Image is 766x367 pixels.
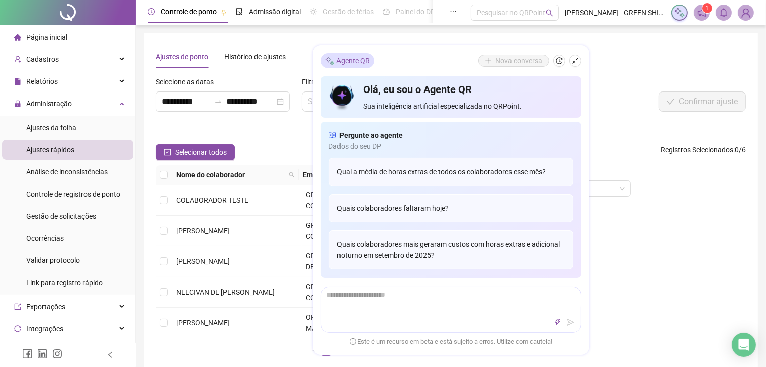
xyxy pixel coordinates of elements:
span: [PERSON_NAME] [176,227,230,235]
div: Agente QR [321,53,374,68]
span: search [546,9,553,17]
span: Página inicial [26,33,67,41]
span: exclamation-circle [350,338,356,344]
span: read [329,130,336,141]
span: 1 [706,5,709,12]
span: linkedin [37,349,47,359]
span: Gestão de solicitações [26,212,96,220]
span: Ajustes da folha [26,124,76,132]
span: Dados do seu DP [329,141,573,152]
span: Registros Selecionados [661,146,733,154]
button: send [565,316,577,328]
span: Exportações [26,303,65,311]
span: COLABORADOR TESTE [176,196,248,204]
span: search [289,172,295,178]
span: history [556,57,563,64]
span: NELCIVAN DE [PERSON_NAME] [176,288,275,296]
img: sparkle-icon.fc2bf0ac1784a2077858766a79e2daf3.svg [674,7,685,18]
span: Painel do DP [396,8,435,16]
span: file [14,78,21,85]
span: file-done [236,8,243,15]
span: GREEN SHIPPING AND CONSULTING LTDA [306,283,378,302]
div: Histórico de ajustes [224,51,286,62]
span: GREEN SHIPPING AND CONSULTING LTDA [306,191,378,210]
span: shrink [572,57,579,64]
li: Página anterior [308,344,320,356]
span: ORIZON MARÍTIMA MACAPÁ [306,313,367,332]
span: Controle de ponto [161,8,217,16]
span: Análise de inconsistências [26,168,108,176]
span: user-add [14,56,21,63]
span: instagram [52,349,62,359]
span: Relatórios [26,77,58,85]
img: 88846 [738,5,753,20]
span: GREEN LOGISTICS E DESPACHO MARITIMO LTDA [306,252,395,271]
span: Administração [26,100,72,108]
h4: Olá, eu sou o Agente QR [363,82,573,97]
label: Selecione as datas [156,76,220,87]
label: Filtrar por grupo de acesso [302,76,392,87]
span: Link para registro rápido [26,279,103,287]
span: Cadastros [26,55,59,63]
span: clock-circle [148,8,155,15]
button: Confirmar ajuste [659,91,746,112]
span: Ajustes rápidos [26,146,74,154]
span: Pergunte ao agente [340,130,403,141]
div: Ajustes de ponto [156,51,208,62]
span: [PERSON_NAME] - GREEN SHIPPING AND CONSULTING LTDA [565,7,665,18]
span: ellipsis [450,8,457,15]
span: Sua inteligência artificial especializada no QRPoint. [363,101,573,112]
span: pushpin [221,9,227,15]
div: Open Intercom Messenger [732,333,756,357]
span: search [287,167,297,182]
span: : 0 / 6 [661,144,746,160]
button: Nova conversa [478,55,549,67]
span: check-square [164,149,171,156]
span: facebook [22,349,32,359]
span: GREEN SHIPPING AND CONSULTING LTDA [306,221,378,240]
span: Ocorrências [26,234,64,242]
img: icon [329,82,356,112]
span: Integrações [26,325,63,333]
span: [PERSON_NAME] [176,319,230,327]
span: Nome do colaborador [176,169,285,180]
span: Validar protocolo [26,256,80,264]
span: home [14,34,21,41]
span: left [311,347,317,353]
span: dashboard [383,8,390,15]
sup: 1 [702,3,712,13]
span: notification [697,8,706,17]
span: swap-right [214,98,222,106]
span: Empregador [303,169,380,180]
li: Próxima página [332,344,345,356]
button: right [332,344,345,356]
button: Selecionar todos [156,144,235,160]
span: left [107,351,114,358]
span: export [14,303,21,310]
span: Admissão digital [249,8,301,16]
span: to [214,98,222,106]
span: Selecionar todos [175,147,227,158]
span: [PERSON_NAME] [176,257,230,265]
button: thunderbolt [552,316,564,328]
span: sync [14,325,21,332]
span: lock [14,100,21,107]
div: Qual a média de horas extras de todos os colaboradores esse mês? [329,158,573,186]
span: Controle de registros de ponto [26,190,120,198]
div: Quais colaboradores mais geraram custos com horas extras e adicional noturno em setembro de 2025? [329,230,573,269]
img: sparkle-icon.fc2bf0ac1784a2077858766a79e2daf3.svg [325,55,335,66]
span: thunderbolt [554,319,561,326]
div: Quais colaboradores faltaram hoje? [329,194,573,222]
span: sun [310,8,317,15]
span: Este é um recurso em beta e está sujeito a erros. Utilize com cautela! [350,337,553,347]
button: left [308,344,320,356]
span: Gestão de férias [323,8,374,16]
span: bell [719,8,728,17]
